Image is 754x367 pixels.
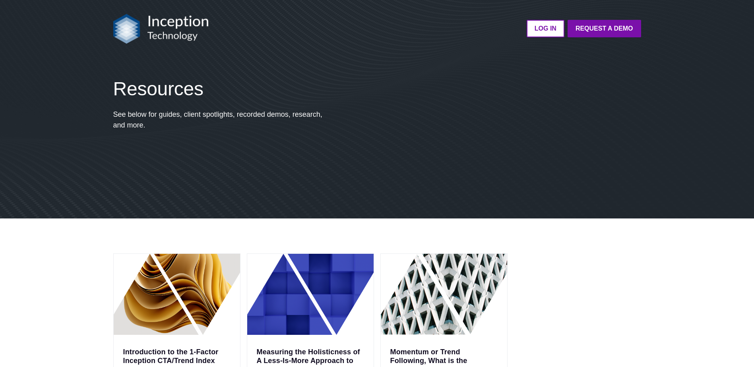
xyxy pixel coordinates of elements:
span: Resources [113,78,204,99]
p: See below for guides, client spotlights, recorded demos, research, and more. [113,109,330,131]
img: Less Is More [247,254,374,335]
strong: Request a Demo [576,25,633,32]
a: Introduction to the 1-Factor Inception CTA/Trend Index [123,348,219,365]
a: LOG IN [527,20,564,37]
strong: LOG IN [535,25,556,32]
a: Request a Demo [568,20,641,37]
img: Momentum and Trend Following [381,254,507,335]
img: Product Information [114,254,240,335]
